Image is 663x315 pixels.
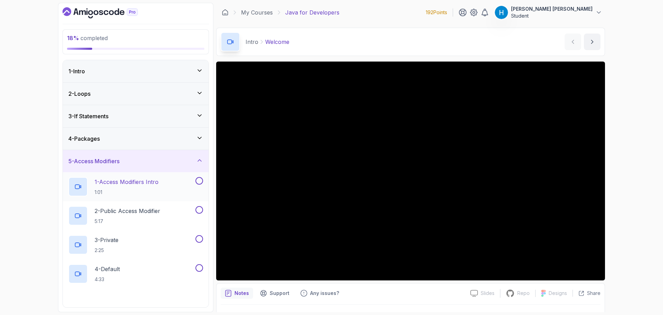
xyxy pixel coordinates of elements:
[95,189,158,196] p: 1:01
[241,8,273,17] a: My Courses
[584,34,600,50] button: next content
[63,60,209,82] button: 1-Intro
[68,235,203,254] button: 3-Private2:25
[95,178,158,186] p: 1 - Access Modifiers Intro
[95,247,118,254] p: 2:25
[481,290,494,297] p: Slides
[565,34,581,50] button: previous content
[549,290,567,297] p: Designs
[265,38,289,46] p: Welcome
[495,6,508,19] img: user profile image
[68,264,203,284] button: 4-Default4:33
[68,206,203,225] button: 2-Public Access Modifier5:17
[95,236,118,244] p: 3 - Private
[95,218,160,225] p: 5:17
[63,128,209,150] button: 4-Packages
[63,7,154,18] a: Dashboard
[63,105,209,127] button: 3-If Statements
[234,290,249,297] p: Notes
[222,9,229,16] a: Dashboard
[310,290,339,297] p: Any issues?
[587,290,600,297] p: Share
[95,276,120,283] p: 4:33
[67,35,79,41] span: 18 %
[68,67,85,75] h3: 1 - Intro
[511,6,593,12] p: [PERSON_NAME] [PERSON_NAME]
[68,90,90,98] h3: 2 - Loops
[221,288,253,299] button: notes button
[95,207,160,215] p: 2 - Public Access Modifier
[285,8,339,17] p: Java for Developers
[426,9,447,16] p: 192 Points
[494,6,602,19] button: user profile image[PERSON_NAME] [PERSON_NAME]Student
[68,135,100,143] h3: 4 - Packages
[68,177,203,196] button: 1-Access Modifiers Intro1:01
[216,62,605,280] iframe: 1 - Hi
[67,35,108,41] span: completed
[511,12,593,19] p: Student
[246,38,258,46] p: Intro
[256,288,294,299] button: Support button
[517,290,530,297] p: Repo
[95,265,120,273] p: 4 - Default
[296,288,343,299] button: Feedback button
[270,290,289,297] p: Support
[63,150,209,172] button: 5-Access Modifiers
[63,83,209,105] button: 2-Loops
[573,290,600,297] button: Share
[68,112,108,120] h3: 3 - If Statements
[68,157,119,165] h3: 5 - Access Modifiers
